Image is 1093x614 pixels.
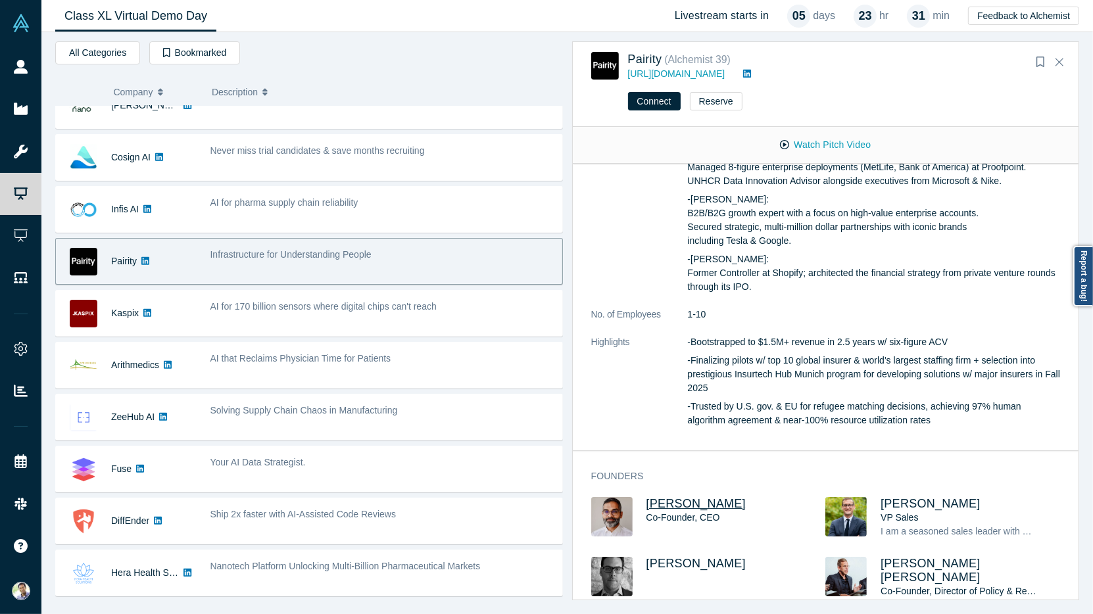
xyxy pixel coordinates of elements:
img: DiffEnder's Logo [70,508,97,535]
span: AI that Reclaims Physician Time for Patients [210,353,391,364]
h4: Livestream starts in [675,9,769,22]
img: Pairity's Logo [70,248,97,275]
p: min [933,8,950,24]
span: Description [212,78,258,106]
div: 23 [854,5,877,28]
a: Hera Health Solutions [111,567,201,578]
a: [PERSON_NAME] [PERSON_NAME] [881,557,981,584]
span: Company [114,78,153,106]
button: Reserve [690,92,742,110]
div: 31 [907,5,930,28]
a: ZeeHub AI [111,412,155,422]
p: hr [879,8,888,24]
button: Watch Pitch Video [766,133,885,156]
button: Feedback to Alchemist [968,7,1079,25]
img: Alchemist Vault Logo [12,14,30,32]
img: Hera Health Solutions's Logo [70,559,97,587]
img: Cosign AI's Logo [70,144,97,172]
a: Fuse [111,463,132,474]
dt: No. of Employees [591,308,688,335]
button: Bookmarked [149,41,240,64]
img: Pairity's Logo [591,52,619,80]
span: Co-Founder, Director of Policy & Research [881,586,1055,596]
a: Pairity [111,256,137,266]
p: -[PERSON_NAME]: Former Controller at Shopify; architected the financial strategy from private ven... [688,252,1061,294]
span: VP Sales [881,512,918,523]
a: Pairity [628,53,662,66]
img: Kaspix's Logo [70,300,97,327]
img: Radboud Reijn's Profile Image [825,497,867,536]
a: Class XL Virtual Demo Day [55,1,216,32]
img: Craig Damian Smith's Profile Image [825,557,867,596]
a: [PERSON_NAME] [881,497,981,510]
a: Kaspix [111,308,139,318]
span: Your AI Data Strategist. [210,457,306,467]
a: Arithmedics [111,360,159,370]
div: 05 [787,5,810,28]
p: days [813,8,835,24]
span: Ship 2x faster with AI-Assisted Code Reviews [210,509,396,519]
img: ZeeHub AI's Logo [70,404,97,431]
button: All Categories [55,41,140,64]
p: -Finalizing pilots w/ top 10 global insurer & world's largest staffing firm + selection into pres... [688,354,1061,395]
button: Bookmark [1031,53,1050,72]
a: [PERSON_NAME] [646,557,746,570]
span: Nanotech Platform Unlocking Multi-Billion Pharmaceutical Markets [210,561,481,571]
span: Co-Founder, CEO [646,512,720,523]
img: Gotam Bhardwaj's Profile Image [591,497,633,536]
a: [PERSON_NAME] [646,497,746,510]
a: Infis AI [111,204,139,214]
button: Description [212,78,554,106]
button: Close [1050,52,1069,73]
p: -[PERSON_NAME]: B2B/B2G growth expert with a focus on high-value enterprise accounts. Secured str... [688,193,1061,248]
button: Company [114,78,199,106]
a: DiffEnder [111,515,149,526]
span: Never miss trial candidates & save months recruiting [210,145,425,156]
span: AI for 170 billion sensors where digital chips can't reach [210,301,437,312]
dd: 1-10 [688,308,1061,321]
a: Cosign AI [111,152,151,162]
span: Infrastructure for Understanding People [210,249,372,260]
img: Ravi Belani's Account [12,582,30,600]
a: [URL][DOMAIN_NAME] [628,68,725,79]
img: Mike Gagnon's Profile Image [591,557,633,596]
p: -Trusted by U.S. gov. & EU for refugee matching decisions, achieving 97% human algorithm agreemen... [688,400,1061,427]
dt: Highlights [591,335,688,441]
img: Arithmedics's Logo [70,352,97,379]
span: AI for pharma supply chain reliability [210,197,358,208]
dt: Team Description [591,119,688,308]
p: -Bootstrapped to $1.5M+ revenue in 2.5 years w/ six-figure ACV [688,335,1061,349]
small: ( Alchemist 39 ) [664,54,731,65]
img: Qumir Nano's Logo [70,92,97,120]
button: Connect [628,92,681,110]
img: Infis AI's Logo [70,196,97,224]
span: Solving Supply Chain Chaos in Manufacturing [210,405,398,415]
h3: Founders [591,469,1042,483]
a: Report a bug! [1073,246,1093,306]
img: Fuse's Logo [70,456,97,483]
